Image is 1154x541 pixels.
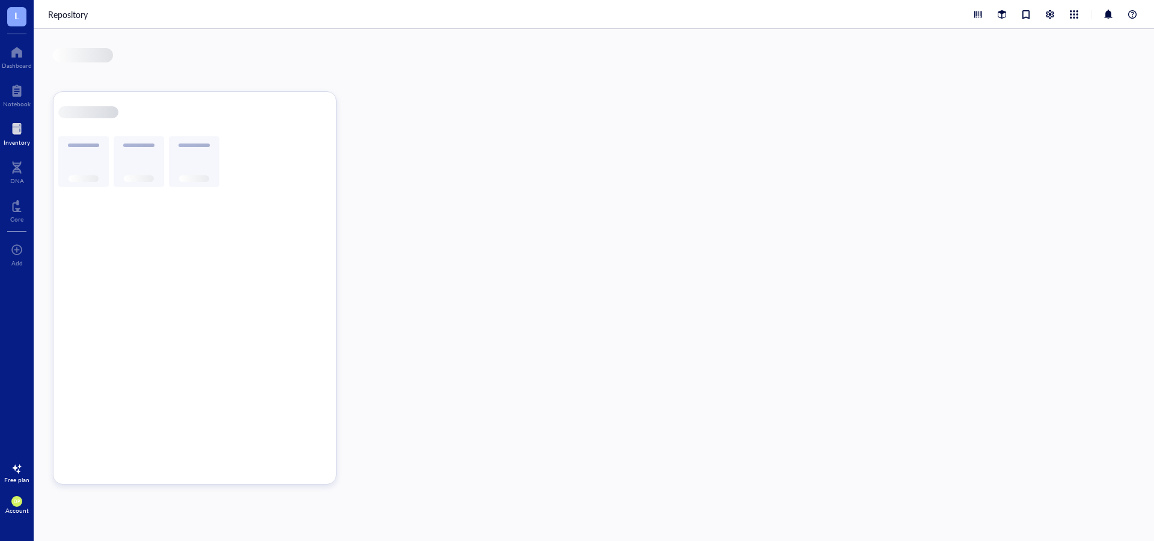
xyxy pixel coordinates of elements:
a: DNA [10,158,24,184]
a: Inventory [4,119,30,146]
a: Dashboard [2,43,32,69]
a: Notebook [3,81,31,107]
div: Add [11,259,23,267]
div: Core [10,216,23,223]
div: Inventory [4,139,30,146]
div: Account [5,507,29,514]
a: Core [10,196,23,223]
a: Repository [48,8,90,21]
div: Dashboard [2,62,32,69]
div: Free plan [4,476,29,483]
div: Notebook [3,100,31,107]
span: DP [14,499,20,504]
div: DNA [10,177,24,184]
span: L [14,8,19,23]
